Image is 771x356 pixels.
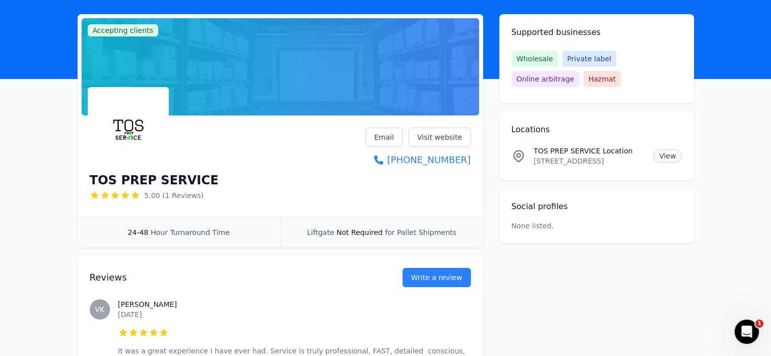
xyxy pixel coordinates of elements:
[337,228,383,236] span: Not Required
[90,89,167,166] img: TOS PREP SERVICE
[90,270,370,285] h2: Reviews
[118,310,142,319] time: [DATE]
[735,320,759,344] iframe: Intercom live chat
[511,201,682,213] h2: Social profiles
[365,153,470,167] a: [PHONE_NUMBER]
[128,228,149,236] span: 24-48
[365,128,402,147] a: Email
[511,124,682,136] h2: Locations
[402,268,471,287] a: Write a review
[534,146,646,156] p: TOS PREP SERVICE Location
[95,306,104,313] span: VK
[151,228,230,236] span: Hour Turnaround Time
[511,51,558,67] span: Wholesale
[88,24,159,36] span: Accepting clients
[385,228,456,236] span: for Pallet Shipments
[534,156,646,166] p: [STREET_ADDRESS]
[409,128,471,147] a: Visit website
[755,320,763,328] span: 1
[90,172,219,188] h1: TOS PREP SERVICE
[562,51,616,67] span: Private label
[583,71,621,87] span: Hazmat
[511,221,554,231] p: None listed.
[118,299,471,309] h3: [PERSON_NAME]
[653,149,681,163] a: View
[307,228,334,236] span: Liftgate
[511,71,579,87] span: Online arbitrage
[511,26,682,38] h2: Supported businesses
[144,190,204,201] span: 5.00 (1 Reviews)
